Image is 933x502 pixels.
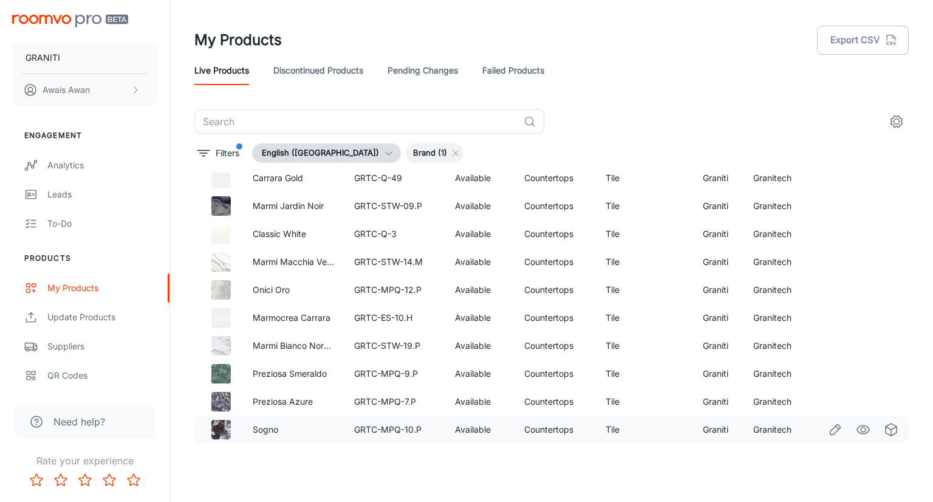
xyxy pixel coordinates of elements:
[743,220,808,248] td: Granitech
[194,29,282,51] h1: My Products
[47,340,157,353] div: Suppliers
[26,51,60,64] p: GRANITI
[743,332,808,360] td: Granitech
[194,109,519,134] input: Search
[10,453,160,468] p: Rate your experience
[743,164,808,192] td: Granitech
[344,388,446,416] td: GRTC-MPQ-7.P
[881,419,901,440] a: See in Virtual Samples
[344,164,446,192] td: GRTC-Q-49
[514,164,596,192] td: Countertops
[514,248,596,276] td: Countertops
[253,424,278,435] a: Sogno
[49,468,73,492] button: Rate 2 star
[12,74,157,106] button: Awais Awan
[514,276,596,304] td: Countertops
[743,248,808,276] td: Granitech
[884,109,909,134] button: settings
[445,220,514,248] td: Available
[344,416,446,444] td: GRTC-MPQ-10.P
[47,281,157,295] div: My Products
[693,388,743,416] td: Graniti
[445,192,514,220] td: Available
[596,220,693,248] td: Tile
[693,276,743,304] td: Graniti
[817,26,909,55] button: Export CSV
[743,416,808,444] td: Granitech
[445,360,514,388] td: Available
[596,276,693,304] td: Tile
[253,201,324,211] a: Marmi Jardin Noir
[47,159,157,172] div: Analytics
[445,248,514,276] td: Available
[596,164,693,192] td: Tile
[514,192,596,220] td: Countertops
[445,276,514,304] td: Available
[693,248,743,276] td: Graniti
[596,416,693,444] td: Tile
[344,220,446,248] td: GRTC-Q-3
[693,304,743,332] td: Graniti
[253,173,303,183] a: Carrara Gold
[344,248,446,276] td: GRTC-STW-14.M
[43,83,90,97] p: Awais Awan
[514,332,596,360] td: Countertops
[253,368,327,379] a: Preziosa Smeraldo
[253,340,341,351] a: Marmi Bianco Nordika
[514,416,596,444] td: Countertops
[743,304,808,332] td: Granitech
[406,143,463,163] div: Brand (1)
[514,304,596,332] td: Countertops
[194,143,242,163] button: filter
[743,276,808,304] td: Granitech
[216,146,239,160] p: Filters
[253,229,306,239] a: Classic White
[344,304,446,332] td: GRTC-ES-10.H
[693,360,743,388] td: Graniti
[693,192,743,220] td: Graniti
[194,56,249,85] a: Live Products
[12,42,157,74] button: GRANITI
[47,311,157,324] div: Update Products
[121,468,146,492] button: Rate 5 star
[596,360,693,388] td: Tile
[596,192,693,220] td: Tile
[12,15,128,27] img: Roomvo PRO Beta
[596,304,693,332] td: Tile
[445,164,514,192] td: Available
[693,416,743,444] td: Graniti
[24,468,49,492] button: Rate 1 star
[514,388,596,416] td: Countertops
[596,332,693,360] td: Tile
[743,192,808,220] td: Granitech
[743,388,808,416] td: Granitech
[445,416,514,444] td: Available
[73,468,97,492] button: Rate 3 star
[388,56,458,85] a: Pending Changes
[406,147,454,159] span: Brand (1)
[743,360,808,388] td: Granitech
[693,220,743,248] td: Graniti
[344,332,446,360] td: GRTC-STW-19.P
[445,388,514,416] td: Available
[482,56,544,85] a: Failed Products
[693,164,743,192] td: Graniti
[445,332,514,360] td: Available
[253,396,313,407] a: Preziosa Azure
[825,419,846,440] a: Edit
[53,414,105,429] span: Need help?
[273,56,363,85] a: Discontinued Products
[253,284,290,295] a: Onici Oro
[514,220,596,248] td: Countertops
[47,369,157,382] div: QR Codes
[253,312,330,323] a: Marmocrea Carrara
[344,360,446,388] td: GRTC-MPQ-9.P
[344,192,446,220] td: GRTC-STW-09.P
[47,217,157,230] div: To-do
[252,143,401,163] button: English ([GEOGRAPHIC_DATA])
[853,419,873,440] a: See in Visualizer
[344,276,446,304] td: GRTC-MPQ-12.P
[253,256,348,267] a: Marmi Macchia Vecchia
[693,332,743,360] td: Graniti
[445,304,514,332] td: Available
